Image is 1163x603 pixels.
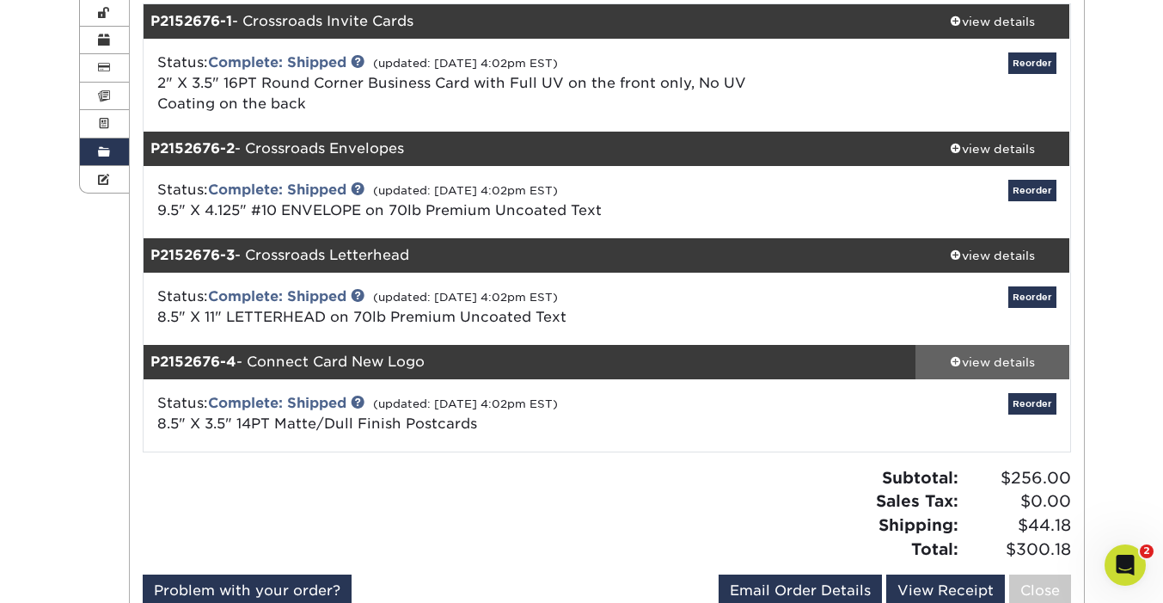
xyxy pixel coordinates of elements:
strong: P2152676-2 [150,140,235,157]
iframe: Google Customer Reviews [4,551,146,597]
span: $256.00 [964,466,1071,490]
div: view details [915,354,1070,371]
a: 2" X 3.5" 16PT Round Corner Business Card with Full UV on the front only, No UV Coating on the back [157,75,746,112]
strong: P2152676-1 [150,13,232,29]
span: $300.18 [964,538,1071,562]
a: Reorder [1008,180,1056,201]
small: (updated: [DATE] 4:02pm EST) [373,57,558,70]
strong: Subtotal: [882,468,958,487]
span: $0.00 [964,489,1071,514]
a: 8.5" X 3.5" 14PT Matte/Dull Finish Postcards [157,415,477,432]
div: Status: [144,52,761,114]
a: Reorder [1008,393,1056,415]
div: - Crossroads Invite Cards [144,4,915,39]
strong: Shipping: [878,515,958,534]
a: view details [915,345,1070,379]
div: Status: [144,393,761,434]
a: 9.5" X 4.125" #10 ENVELOPE on 70lb Premium Uncoated Text [157,202,602,218]
a: Complete: Shipped [208,288,346,305]
div: Status: [144,286,761,328]
strong: Total: [911,539,958,558]
a: view details [915,4,1070,39]
a: Reorder [1008,286,1056,308]
div: Status: [144,180,761,221]
a: Complete: Shipped [208,395,346,411]
a: view details [915,132,1070,166]
a: view details [915,238,1070,273]
div: - Connect Card New Logo [144,345,915,379]
small: (updated: [DATE] 4:02pm EST) [373,291,558,304]
div: - Crossroads Letterhead [144,238,915,273]
span: $44.18 [964,514,1071,538]
small: (updated: [DATE] 4:02pm EST) [373,184,558,197]
div: view details [915,13,1070,30]
div: - Crossroads Envelopes [144,132,915,166]
span: 2 [1140,545,1154,558]
a: Complete: Shipped [208,182,346,198]
small: (updated: [DATE] 4:02pm EST) [373,397,558,410]
a: Reorder [1008,52,1056,74]
div: view details [915,247,1070,264]
strong: P2152676-4 [150,354,236,370]
a: Complete: Shipped [208,54,346,71]
div: view details [915,140,1070,157]
a: 8.5" X 11" LETTERHEAD on 70lb Premium Uncoated Text [157,309,566,325]
strong: P2152676-3 [150,247,235,263]
iframe: Intercom live chat [1105,545,1146,586]
strong: Sales Tax: [876,491,958,510]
